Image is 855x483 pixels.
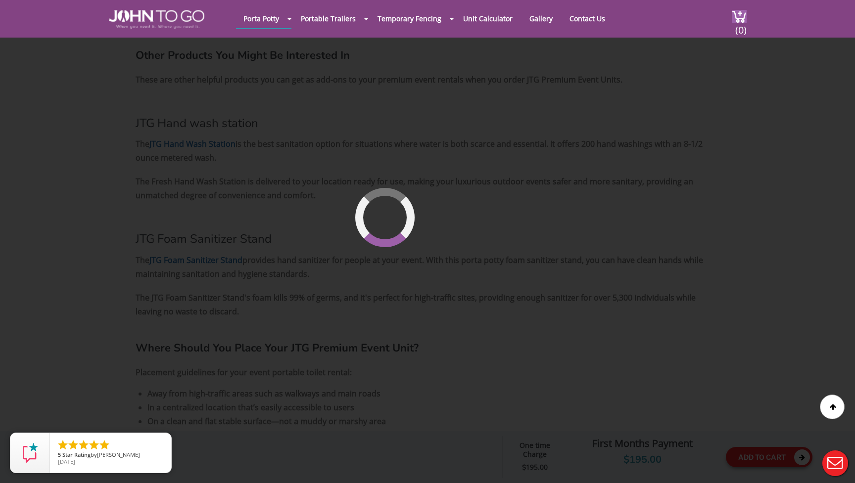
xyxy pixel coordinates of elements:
[236,9,286,28] a: Porta Potty
[58,451,61,458] span: 5
[370,9,449,28] a: Temporary Fencing
[67,439,79,451] li: 
[522,9,560,28] a: Gallery
[109,10,204,29] img: JOHN to go
[98,439,110,451] li: 
[88,439,100,451] li: 
[456,9,520,28] a: Unit Calculator
[815,443,855,483] button: Live Chat
[58,452,163,459] span: by
[62,451,91,458] span: Star Rating
[97,451,140,458] span: [PERSON_NAME]
[732,10,747,23] img: cart a
[20,443,40,463] img: Review Rating
[78,439,90,451] li: 
[293,9,363,28] a: Portable Trailers
[58,458,75,465] span: [DATE]
[57,439,69,451] li: 
[735,15,747,37] span: (0)
[562,9,613,28] a: Contact Us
